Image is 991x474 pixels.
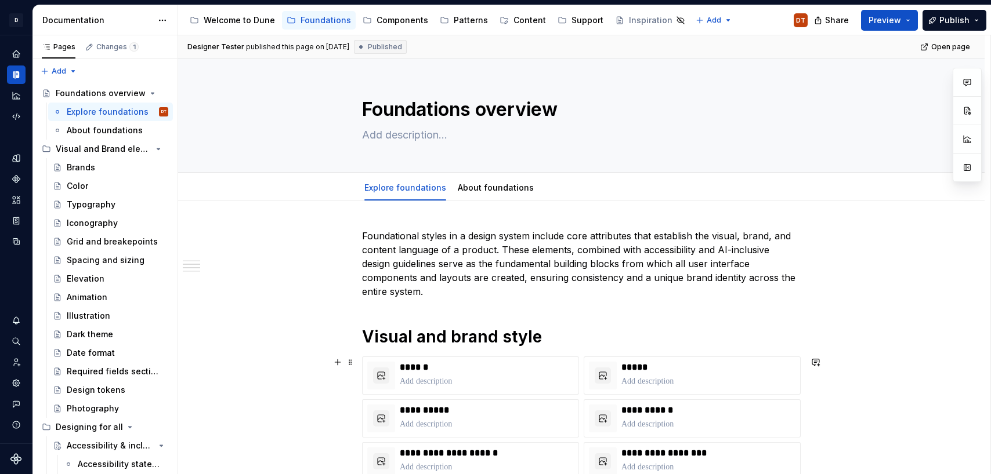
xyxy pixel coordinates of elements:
[861,10,918,31] button: Preview
[377,14,428,26] div: Components
[572,14,603,26] div: Support
[52,67,66,76] span: Add
[48,121,173,140] a: About foundations
[48,158,173,177] a: Brands
[364,183,446,192] a: Explore foundations
[78,458,166,470] div: Accessibility statement
[629,14,672,26] div: Inspiration
[67,329,113,340] div: Dark theme
[360,96,798,123] textarea: Foundations overview
[2,8,30,32] button: D
[7,149,26,167] a: Design tokens
[48,325,173,344] a: Dark theme
[67,180,88,192] div: Color
[435,11,493,30] a: Patterns
[48,307,173,325] a: Illustration
[48,103,173,121] a: Explore foundationsDT
[67,254,144,266] div: Spacing and sizing
[301,14,351,26] div: Foundations
[796,16,805,25] div: DT
[48,195,173,214] a: Typography
[204,14,275,26] div: Welcome to Dune
[37,63,81,79] button: Add
[7,107,26,126] a: Code automation
[7,232,26,251] div: Data sources
[9,13,23,27] div: D
[7,170,26,188] a: Components
[7,212,26,230] a: Storybook stories
[48,362,173,381] a: Required fields sections
[67,366,162,377] div: Required fields sections
[185,11,280,30] a: Welcome to Dune
[7,86,26,105] a: Analytics
[7,353,26,371] a: Invite team
[495,11,551,30] a: Content
[7,374,26,392] a: Settings
[67,199,115,210] div: Typography
[48,436,173,455] a: Accessibility & inclusion
[67,347,115,359] div: Date format
[458,183,534,192] a: About foundations
[48,288,173,307] a: Animation
[917,39,975,55] a: Open page
[67,125,143,136] div: About foundations
[67,106,149,118] div: Explore foundations
[7,45,26,63] a: Home
[48,232,173,251] a: Grid and breakepoints
[362,229,801,298] p: Foundational styles in a design system include core attributes that establish the visual, brand, ...
[48,381,173,399] a: Design tokens
[37,140,173,158] div: Visual and Brand elements
[67,162,95,173] div: Brands
[56,143,151,155] div: Visual and Brand elements
[7,65,26,84] a: Documentation
[187,42,244,52] span: Designer Tester
[692,12,736,28] button: Add
[129,42,139,52] span: 1
[67,440,154,451] div: Accessibility & inclusion
[48,344,173,362] a: Date format
[48,177,173,195] a: Color
[808,10,856,31] button: Share
[48,399,173,418] a: Photography
[42,14,152,26] div: Documentation
[161,106,167,118] div: DT
[67,273,104,285] div: Elevation
[185,9,690,32] div: Page tree
[59,455,173,473] a: Accessibility statement
[48,251,173,269] a: Spacing and sizing
[7,311,26,330] button: Notifications
[67,236,158,247] div: Grid and breakepoints
[10,453,22,465] svg: Supernova Logo
[67,291,107,303] div: Animation
[7,395,26,413] button: Contact support
[56,87,146,99] div: Foundations overview
[931,42,970,52] span: Open page
[67,403,119,414] div: Photography
[923,10,986,31] button: Publish
[513,14,546,26] div: Content
[553,11,608,30] a: Support
[825,14,849,26] span: Share
[368,42,402,52] span: Published
[454,14,488,26] div: Patterns
[48,214,173,232] a: Iconography
[48,269,173,288] a: Elevation
[7,332,26,351] button: Search ⌘K
[939,14,970,26] span: Publish
[358,11,433,30] a: Components
[42,42,75,52] div: Pages
[37,418,173,436] div: Designing for all
[360,175,451,199] div: Explore foundations
[707,16,721,25] span: Add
